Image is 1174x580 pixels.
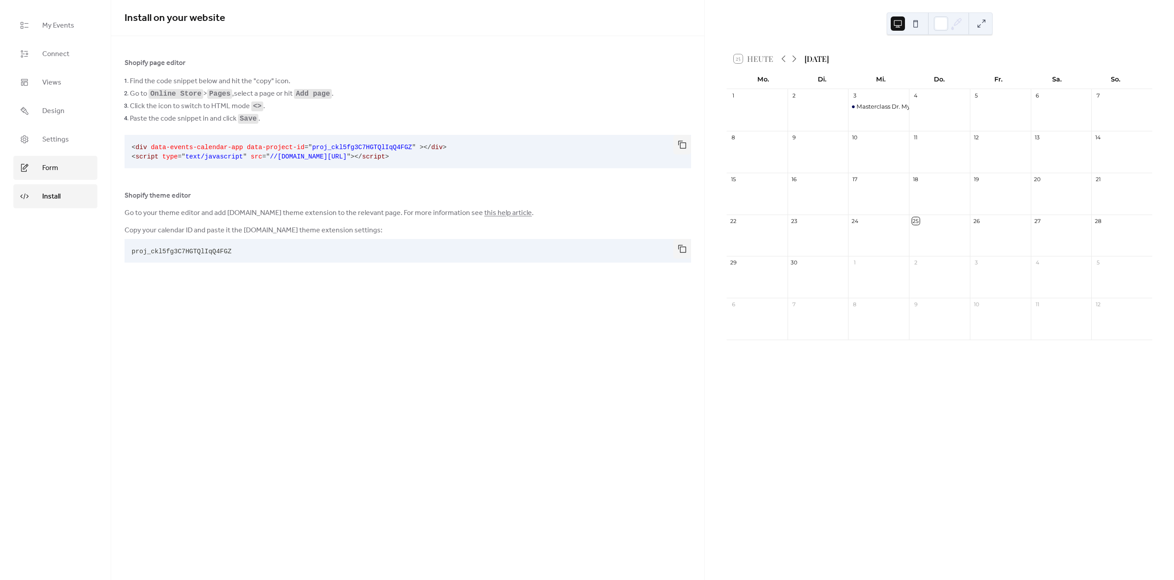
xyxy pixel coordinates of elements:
span: script [362,153,385,160]
code: Pages [209,90,230,98]
span: = [262,153,266,160]
div: 22 [730,217,737,225]
div: [DATE] [804,53,829,65]
div: 14 [1094,134,1102,141]
span: </ [423,144,431,151]
div: 29 [730,259,737,267]
div: 28 [1094,217,1102,225]
div: 6 [730,301,737,308]
span: > [420,144,424,151]
div: 10 [973,301,980,308]
span: Go to your theme editor and add [DOMAIN_NAME] theme extension to the relevant page. For more info... [125,208,534,219]
div: 3 [851,92,859,99]
span: div [431,144,443,151]
span: > [350,153,354,160]
div: 17 [851,175,859,183]
span: type [162,153,178,160]
div: 19 [973,175,980,183]
div: 9 [912,301,920,308]
div: 10 [851,134,859,141]
span: Design [42,106,64,117]
div: 3 [973,259,980,267]
span: = [305,144,309,151]
span: data-events-calendar-app [151,144,243,151]
div: 5 [973,92,980,99]
span: " [412,144,416,151]
span: Paste the code snippet in and click . [130,114,260,124]
span: Find the code snippet below and hit the "copy" icon. [130,76,290,87]
div: 15 [730,175,737,183]
span: div [136,144,147,151]
span: = [178,153,182,160]
a: Install [13,184,97,208]
div: Fr. [969,70,1028,89]
span: script [136,153,159,160]
span: < [132,144,136,151]
span: Connect [42,49,69,60]
div: 4 [912,92,920,99]
a: Connect [13,42,97,66]
code: Online Store [150,90,201,98]
span: proj_ckl5fg3C7HGTQlIqQ4FGZ [132,248,232,255]
div: 1 [851,259,859,267]
a: Form [13,156,97,180]
div: 23 [790,217,798,225]
a: My Events [13,13,97,37]
div: 4 [1033,259,1041,267]
span: " [347,153,351,160]
div: 5 [1094,259,1102,267]
span: //[DOMAIN_NAME][URL] [270,153,347,160]
div: So. [1086,70,1145,89]
div: 20 [1033,175,1041,183]
div: 8 [851,301,859,308]
span: </ [354,153,362,160]
div: Masterclass Dr. Myri [856,102,914,110]
div: 21 [1094,175,1102,183]
div: 11 [912,134,920,141]
div: 9 [790,134,798,141]
code: <> [253,102,261,110]
span: < [132,153,136,160]
span: " [243,153,247,160]
span: " [308,144,312,151]
div: 7 [790,301,798,308]
span: Go to > , select a page or hit . [130,89,334,99]
span: data-project-id [247,144,305,151]
a: Settings [13,127,97,151]
div: 7 [1094,92,1102,99]
div: 24 [851,217,859,225]
div: Masterclass Dr. Myri [848,102,909,110]
div: Mo. [734,70,792,89]
span: proj_ckl5fg3C7HGTQlIqQ4FGZ [312,144,412,151]
span: Install [42,191,60,202]
span: Install on your website [125,8,225,28]
span: Shopify theme editor [125,191,191,201]
div: 13 [1033,134,1041,141]
span: My Events [42,20,74,31]
a: Design [13,99,97,123]
div: 18 [912,175,920,183]
span: Views [42,77,61,88]
div: 26 [973,217,980,225]
span: src [251,153,262,160]
div: 27 [1033,217,1041,225]
span: Shopify page editor [125,58,185,69]
div: 25 [912,217,920,225]
span: > [385,153,389,160]
div: 12 [1094,301,1102,308]
div: 8 [730,134,737,141]
div: 2 [912,259,920,267]
div: Sa. [1028,70,1086,89]
a: Views [13,70,97,94]
div: 6 [1033,92,1041,99]
code: Add page [296,90,330,98]
div: Di. [792,70,851,89]
span: Settings [42,134,69,145]
span: > [443,144,447,151]
span: " [266,153,270,160]
span: Form [42,163,58,174]
span: Click the icon to switch to HTML mode . [130,101,265,112]
code: Save [240,115,257,123]
span: Copy your calendar ID and paste it the [DOMAIN_NAME] theme extension settings: [125,225,382,236]
div: 1 [730,92,737,99]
